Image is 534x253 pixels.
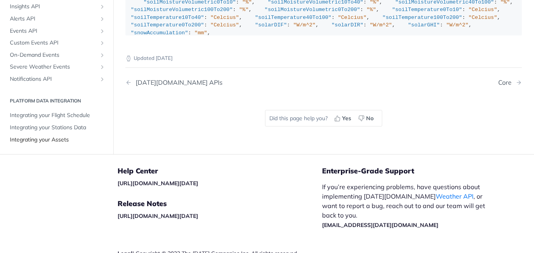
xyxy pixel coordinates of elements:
a: Previous Page: Tomorrow.io APIs [125,79,295,86]
span: Yes [342,114,351,123]
a: Custom Events APIShow subpages for Custom Events API [6,37,107,49]
button: Show subpages for Notifications API [99,76,105,82]
span: Integrating your Stations Data [10,124,105,132]
span: Integrating your Flight Schedule [10,112,105,119]
a: Integrating your Stations Data [6,122,107,134]
a: Notifications APIShow subpages for Notifications API [6,73,107,85]
h5: Help Center [118,166,322,176]
span: "%" [366,7,376,13]
a: Integrating your Flight Schedule [6,110,107,121]
span: "Celcius" [338,15,366,20]
span: Integrating your Assets [10,136,105,144]
button: Show subpages for Alerts API [99,16,105,22]
button: No [355,112,378,124]
span: "W/m^2" [446,22,469,28]
span: "soilTemperature10To40" [131,15,204,20]
span: "soilTemperature0To10" [392,7,462,13]
span: "soilTemperature100To200" [383,15,462,20]
span: "solarGHI" [408,22,440,28]
h5: Release Notes [118,199,322,208]
button: Show subpages for On-Demand Events [99,52,105,58]
span: Insights API [10,3,97,11]
a: Integrating your Assets [6,134,107,146]
span: Events API [10,27,97,35]
span: "soilMoistureVolumetric0To200" [265,7,360,13]
span: "W/m^2" [293,22,316,28]
button: Show subpages for Events API [99,28,105,34]
span: "solarDIF" [255,22,287,28]
button: Yes [331,112,355,124]
span: "soilMoistureVolumetric100To200" [131,7,233,13]
span: No [366,114,374,123]
h5: Enterprise-Grade Support [322,166,506,176]
span: "mm" [195,30,207,36]
span: "soilTemperature0To200" [131,22,204,28]
span: "Celcius" [210,22,239,28]
a: [URL][DOMAIN_NAME][DATE] [118,180,198,187]
span: Notifications API [10,75,97,83]
span: On-Demand Events [10,51,97,59]
a: Severe Weather EventsShow subpages for Severe Weather Events [6,61,107,73]
span: "W/m^2" [370,22,392,28]
a: Events APIShow subpages for Events API [6,25,107,37]
button: Show subpages for Severe Weather Events [99,64,105,70]
span: Severe Weather Events [10,63,97,71]
span: "solarDIR" [331,22,363,28]
div: Did this page help you? [265,110,382,126]
button: Show subpages for Custom Events API [99,40,105,46]
a: On-Demand EventsShow subpages for On-Demand Events [6,49,107,61]
span: "Celcius" [468,7,497,13]
a: Next Page: Core [498,79,522,86]
span: "soilTemperature40To100" [255,15,331,20]
span: Alerts API [10,15,97,23]
span: "%" [239,7,249,13]
p: Updated [DATE] [125,54,522,62]
span: "Celcius" [468,15,497,20]
a: [EMAIL_ADDRESS][DATE][DOMAIN_NAME] [322,221,438,229]
h2: Platform DATA integration [6,97,107,104]
a: Weather API [436,192,473,200]
p: If you’re experiencing problems, have questions about implementing [DATE][DOMAIN_NAME] , or want ... [322,182,493,229]
a: Insights APIShow subpages for Insights API [6,1,107,13]
div: [DATE][DOMAIN_NAME] APIs [132,79,223,86]
span: Custom Events API [10,39,97,47]
span: "snowAccumulation" [131,30,188,36]
span: "Celcius" [210,15,239,20]
div: Core [498,79,516,86]
nav: Pagination Controls [125,71,522,94]
button: Show subpages for Insights API [99,4,105,10]
a: Alerts APIShow subpages for Alerts API [6,13,107,25]
a: [URL][DOMAIN_NAME][DATE] [118,212,198,220]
